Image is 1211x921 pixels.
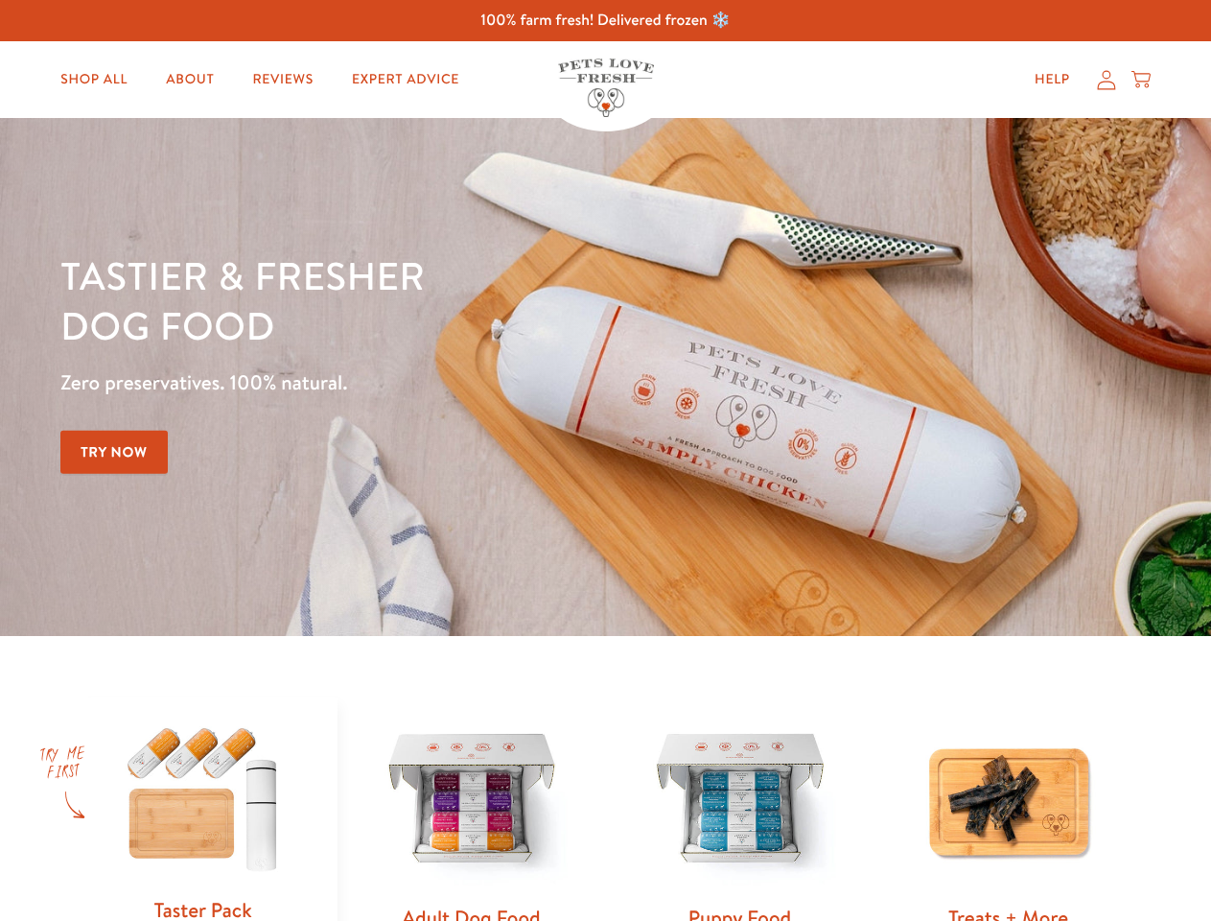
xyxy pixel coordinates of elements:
p: Zero preservatives. 100% natural. [60,366,787,400]
a: Expert Advice [337,60,475,99]
a: Reviews [237,60,328,99]
a: Shop All [45,60,143,99]
a: Help [1019,60,1085,99]
h1: Tastier & fresher dog food [60,250,787,350]
a: Try Now [60,431,168,474]
img: Pets Love Fresh [558,59,654,117]
a: About [151,60,229,99]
